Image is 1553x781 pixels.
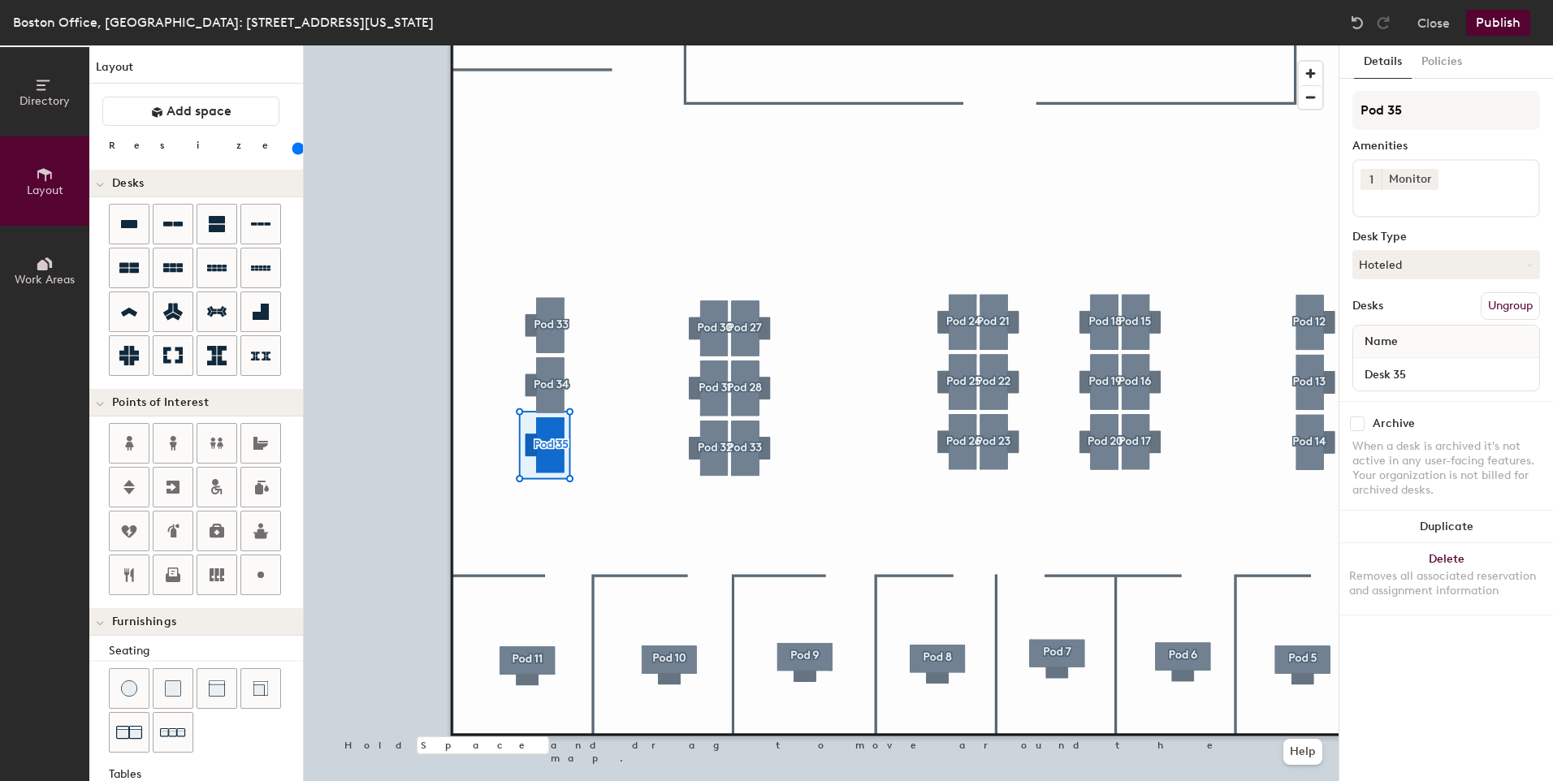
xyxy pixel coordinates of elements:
[1349,569,1543,598] div: Removes all associated reservation and assignment information
[1412,45,1472,79] button: Policies
[197,668,237,709] button: Couch (middle)
[121,680,137,697] img: Stool
[1481,292,1540,320] button: Ungroup
[1356,327,1406,356] span: Name
[209,680,225,697] img: Couch (middle)
[165,680,181,697] img: Cushion
[116,719,142,745] img: Couch (x2)
[1466,10,1530,36] button: Publish
[1382,169,1438,190] div: Monitor
[109,712,149,753] button: Couch (x2)
[112,396,209,409] span: Points of Interest
[112,615,176,628] span: Furnishings
[1352,140,1540,153] div: Amenities
[1360,169,1382,190] button: 1
[1354,45,1412,79] button: Details
[109,642,303,660] div: Seating
[1352,300,1383,313] div: Desks
[1352,231,1540,244] div: Desk Type
[1352,439,1540,498] div: When a desk is archived it's not active in any user-facing features. Your organization is not bil...
[1375,15,1391,31] img: Redo
[89,58,303,84] h1: Layout
[1283,739,1322,765] button: Help
[112,177,144,190] span: Desks
[240,668,281,709] button: Couch (corner)
[1356,363,1536,386] input: Unnamed desk
[160,720,186,745] img: Couch (x3)
[153,668,193,709] button: Cushion
[109,668,149,709] button: Stool
[1339,511,1553,543] button: Duplicate
[1417,10,1450,36] button: Close
[1339,543,1553,615] button: DeleteRemoves all associated reservation and assignment information
[27,183,63,197] span: Layout
[1369,171,1373,188] span: 1
[19,94,70,108] span: Directory
[13,12,434,32] div: Boston Office, [GEOGRAPHIC_DATA]: [STREET_ADDRESS][US_STATE]
[153,712,193,753] button: Couch (x3)
[1352,250,1540,279] button: Hoteled
[15,273,75,287] span: Work Areas
[102,97,279,126] button: Add space
[167,103,231,119] span: Add space
[1373,417,1415,430] div: Archive
[109,139,288,152] div: Resize
[1349,15,1365,31] img: Undo
[253,680,269,697] img: Couch (corner)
